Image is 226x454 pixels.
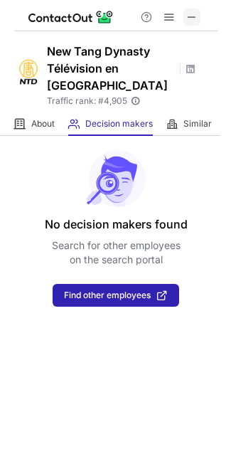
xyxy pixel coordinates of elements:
[85,150,146,207] img: No leads found
[28,9,114,26] img: ContactOut v5.3.10
[31,118,55,130] span: About
[53,284,179,307] button: Find other employees
[85,118,153,130] span: Decision makers
[14,58,43,86] img: 99891c1573331d93aaf29a58c87aa2aa
[183,118,212,130] span: Similar
[45,216,188,233] header: No decision makers found
[47,96,127,106] span: Traffic rank: # 4,905
[52,238,181,267] p: Search for other employees on the search portal
[64,290,151,300] span: Find other employees
[47,43,175,94] h1: New Tang Dynasty Télévision en [GEOGRAPHIC_DATA]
